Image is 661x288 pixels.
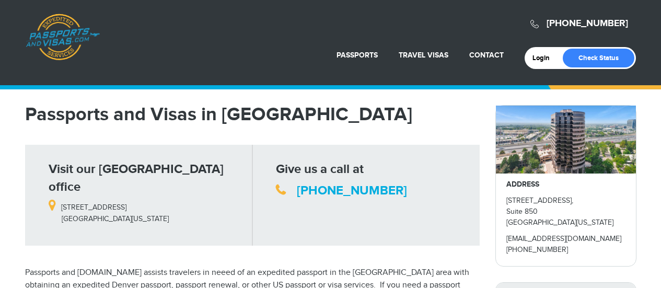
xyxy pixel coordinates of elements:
a: Passports [337,51,378,60]
h1: Passports and Visas in [GEOGRAPHIC_DATA] [25,105,480,124]
a: Passports & [DOMAIN_NAME] [26,14,100,61]
a: Contact [469,51,504,60]
img: passportsandvisas_denver_5251_dtc_parkway_-_28de80_-_029b8f063c7946511503b0bb3931d518761db640.jpg [496,106,636,174]
a: [EMAIL_ADDRESS][DOMAIN_NAME] [506,235,621,243]
a: [PHONE_NUMBER] [297,183,407,198]
p: [PHONE_NUMBER] [506,245,625,256]
a: Check Status [563,49,634,67]
strong: Give us a call at [276,162,364,177]
strong: ADDRESS [506,180,539,189]
p: [STREET_ADDRESS] [GEOGRAPHIC_DATA][US_STATE] [49,196,245,224]
strong: Visit our [GEOGRAPHIC_DATA] office [49,162,224,194]
a: Travel Visas [399,51,448,60]
p: [STREET_ADDRESS], Suite 850 [GEOGRAPHIC_DATA][US_STATE] [506,195,625,228]
a: Login [532,54,557,62]
a: [PHONE_NUMBER] [547,18,628,29]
